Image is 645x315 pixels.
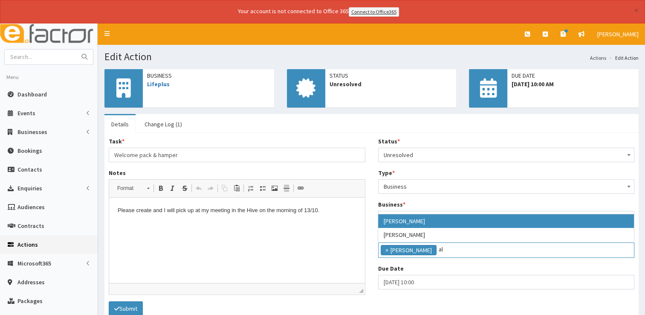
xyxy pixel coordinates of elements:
span: Business [384,181,629,192]
button: × [634,6,639,15]
li: Edit Action [607,54,639,61]
label: Task [109,137,124,146]
a: Bold (Ctrl+B) [155,183,167,194]
span: [PERSON_NAME] [597,30,639,38]
span: Dashboard [17,90,47,98]
a: Insert/Remove Bulleted List [257,183,269,194]
a: Lifeplus [147,80,170,88]
span: Status [330,71,452,80]
li: [PERSON_NAME] [378,228,633,242]
span: Unresolved [384,149,629,161]
span: Business [378,179,635,194]
span: Contracts [17,222,44,230]
a: Redo (Ctrl+Y) [205,183,217,194]
span: Microsoft365 [17,260,51,267]
label: Type [378,169,395,177]
span: Actions [17,241,38,248]
span: Due Date [512,71,634,80]
span: [DATE] 10:00 AM [512,80,634,88]
li: Laura Bradshaw [381,245,437,255]
span: Businesses [17,128,47,136]
iframe: Rich Text Editor, notes [109,198,365,283]
li: [PERSON_NAME] [378,214,633,228]
label: Notes [109,169,126,177]
span: Unresolved [330,80,452,88]
span: Bookings [17,147,42,155]
label: Status [378,137,400,146]
a: Actions [590,54,606,61]
span: Lifeplus [378,211,635,225]
span: Audiences [17,203,45,211]
span: Events [17,109,35,117]
a: Italic (Ctrl+I) [167,183,179,194]
a: [PERSON_NAME] [591,23,645,45]
input: Search... [5,50,76,64]
a: Paste (Ctrl+V) [231,183,243,194]
a: Image [269,183,281,194]
a: Format [113,182,154,194]
span: × [385,246,388,254]
label: Business [378,200,405,209]
span: Contacts [17,166,42,173]
a: Undo (Ctrl+Z) [193,183,205,194]
a: Change Log (1) [138,115,189,133]
span: Enquiries [17,184,42,192]
a: Details [104,115,136,133]
a: Copy (Ctrl+C) [219,183,231,194]
a: Insert Horizontal Line [281,183,292,194]
a: Link (Ctrl+L) [295,183,307,194]
span: Packages [17,297,43,305]
span: Lifeplus [384,212,629,224]
h1: Edit Action [104,51,639,62]
a: Insert/Remove Numbered List [245,183,257,194]
span: Unresolved [378,148,635,162]
a: Connect to Office365 [349,7,399,17]
label: Due Date [378,264,404,273]
span: Business [147,71,270,80]
span: Addresses [17,278,45,286]
div: Your account is not connected to Office 365 [69,7,568,17]
a: Strike Through [179,183,191,194]
span: Format [113,183,143,194]
span: Drag to resize [359,289,363,293]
